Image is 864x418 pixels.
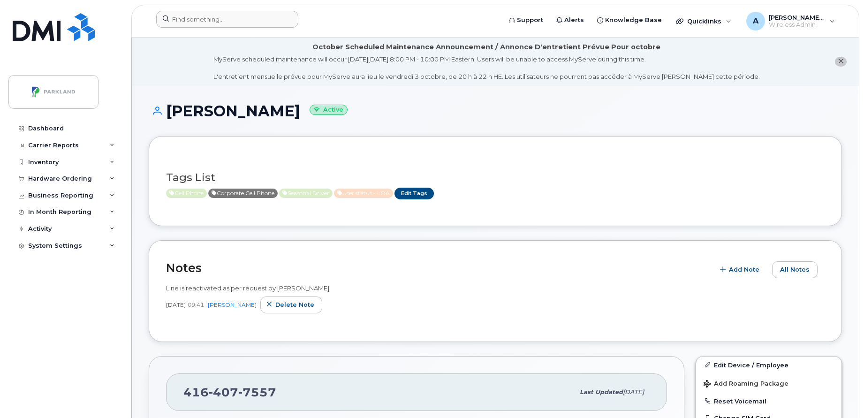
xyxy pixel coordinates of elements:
span: Active [279,189,333,198]
a: [PERSON_NAME] [208,301,257,308]
span: [DATE] [166,301,186,309]
span: 407 [209,385,238,399]
span: 09:41 [188,301,204,309]
button: close notification [835,57,847,67]
button: Add Note [714,261,767,278]
span: Add Note [729,265,759,274]
button: Reset Voicemail [696,393,841,410]
span: All Notes [780,265,810,274]
h2: Notes [166,261,709,275]
span: Line is reactivated as per request by [PERSON_NAME]. [166,284,331,292]
span: Active [334,189,393,198]
a: Edit Device / Employee [696,357,841,373]
span: 7557 [238,385,276,399]
small: Active [310,105,348,115]
span: Last updated [580,388,623,395]
span: Add Roaming Package [704,380,788,389]
span: [DATE] [623,388,644,395]
button: Add Roaming Package [696,373,841,393]
span: 416 [183,385,276,399]
span: Active [166,189,207,198]
span: Active [208,189,278,198]
div: October Scheduled Maintenance Announcement / Annonce D'entretient Prévue Pour octobre [312,42,660,52]
h1: [PERSON_NAME] [149,103,842,119]
button: Delete note [260,296,322,313]
h3: Tags List [166,172,825,183]
button: All Notes [772,261,818,278]
div: MyServe scheduled maintenance will occur [DATE][DATE] 8:00 PM - 10:00 PM Eastern. Users will be u... [213,55,760,81]
a: Edit Tags [394,188,434,199]
span: Delete note [275,300,314,309]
